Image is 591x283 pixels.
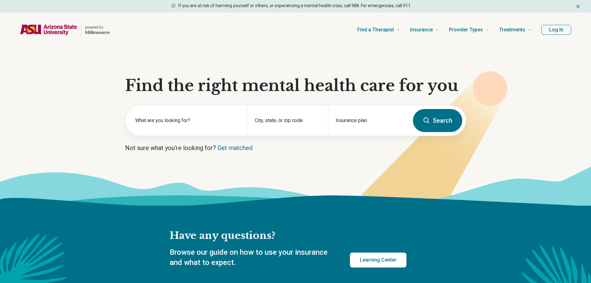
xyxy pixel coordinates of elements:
a: Find a Therapist [357,17,400,42]
a: Get matched [217,144,253,152]
h1: Find the right mental health care for you [125,76,466,95]
a: Treatments [499,17,531,42]
p: Not sure what you’re looking for? [125,144,466,152]
span: Treatments [499,25,525,34]
p: Browse our guide on how to use your insurance and what to expect. [170,247,335,268]
a: Learning Center [350,253,406,267]
span: Provider Types [449,25,483,34]
h2: Have any questions? [170,229,406,242]
button: Log In [541,25,571,35]
a: Insurance [410,17,439,42]
p: If you are at risk of harming yourself or others, or experiencing a mental health crisis, call 98... [178,2,411,9]
label: What are you looking for? [135,117,240,124]
button: Search [413,109,462,132]
a: Home page [20,20,110,40]
a: Provider Types [449,17,489,42]
span: Insurance [410,25,433,34]
button: Dismiss [575,2,581,10]
span: Find a Therapist [357,25,394,34]
p: powered by [85,25,110,30]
